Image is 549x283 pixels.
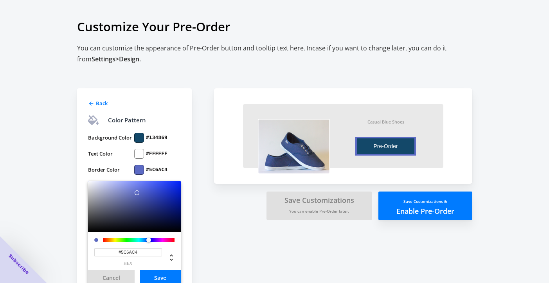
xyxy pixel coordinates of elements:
[146,166,167,173] label: #5C6AC4
[94,261,162,265] span: hex
[77,11,472,43] h1: Customize Your Pre-Order
[355,137,416,156] button: Pre-Order
[378,192,472,220] button: Save Customizations &Enable Pre-Order
[258,119,330,174] img: vzX7clC.png
[108,115,146,125] div: Color Pattern
[92,55,141,63] span: Settings > Design.
[367,119,404,125] div: Casual Blue Shoes
[146,134,167,141] label: #134869
[96,100,108,107] span: Back
[289,208,349,214] small: You can enable Pre-Order later.
[146,150,167,157] label: #FFFFFF
[7,253,31,276] span: Subscribe
[77,43,472,65] h2: You can customize the appearance of Pre-Order button and tooltip text here. Incase if you want to...
[88,149,135,159] label: Text Color
[88,133,135,143] label: Background Color
[266,192,372,220] button: Save CustomizationsYou can enable Pre-Order later.
[403,199,447,204] small: Save Customizations &
[88,165,135,175] label: Border Color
